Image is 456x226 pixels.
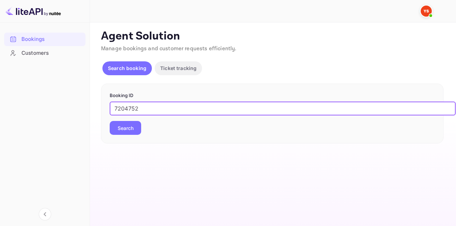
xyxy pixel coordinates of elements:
button: Search [110,121,141,135]
div: Customers [4,46,85,60]
img: Yandex Support [421,6,432,17]
p: Agent Solution [101,29,444,43]
div: Bookings [4,33,85,46]
a: Bookings [4,33,85,45]
p: Booking ID [110,92,435,99]
input: Enter Booking ID (e.g., 63782194) [110,102,456,115]
button: Collapse navigation [39,208,51,220]
div: Customers [21,49,82,57]
img: LiteAPI logo [6,6,61,17]
a: Customers [4,46,85,59]
div: Bookings [21,35,82,43]
span: Manage bookings and customer requests efficiently. [101,45,237,52]
p: Ticket tracking [160,64,197,72]
p: Search booking [108,64,146,72]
